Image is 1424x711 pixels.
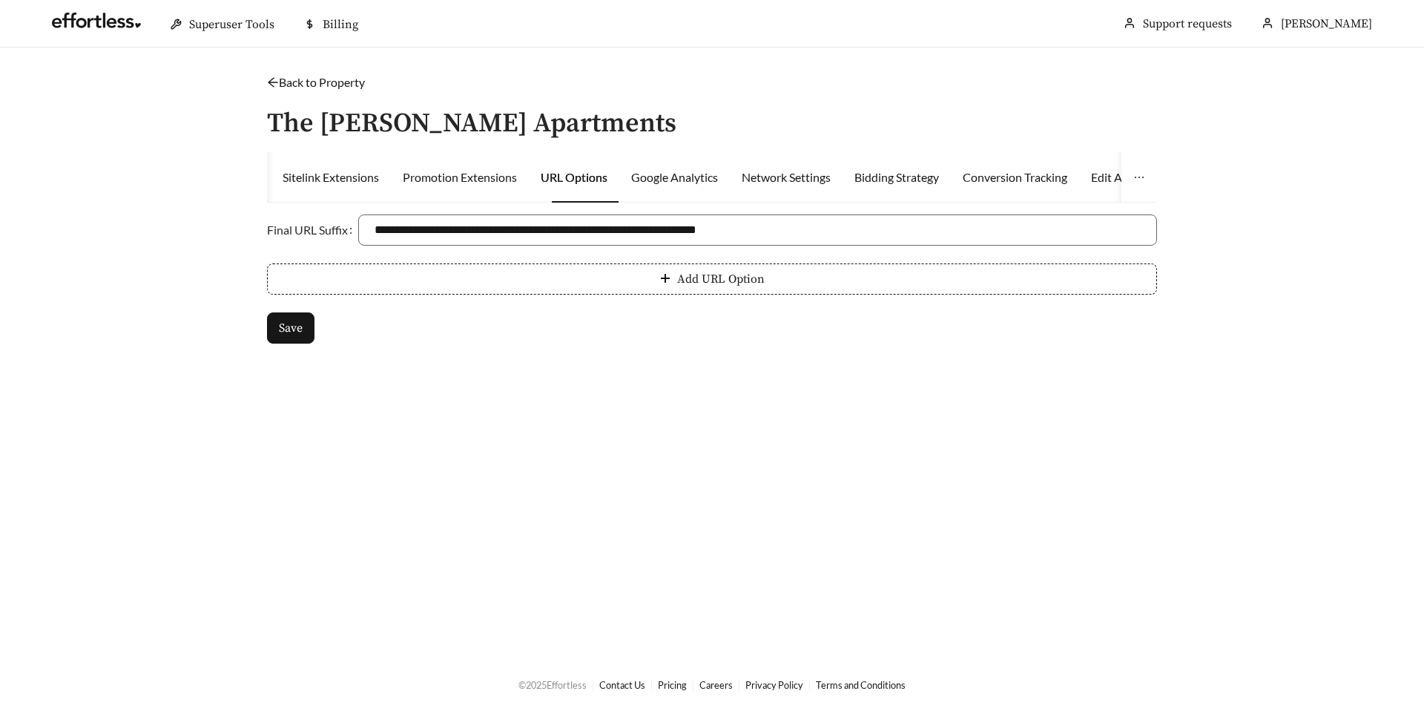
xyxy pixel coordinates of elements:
[1121,152,1157,203] button: ellipsis
[745,679,803,691] a: Privacy Policy
[658,679,687,691] a: Pricing
[742,168,831,186] div: Network Settings
[279,319,303,337] span: Save
[1091,168,1177,186] div: Edit Ad Schedule
[1133,171,1145,183] span: ellipsis
[699,679,733,691] a: Careers
[267,263,1157,295] button: plusAdd URL Option
[854,168,939,186] div: Bidding Strategy
[541,168,607,186] div: URL Options
[267,312,314,344] button: Save
[267,214,358,246] label: Final URL Suffix
[267,76,279,88] span: arrow-left
[283,168,379,186] div: Sitelink Extensions
[816,679,906,691] a: Terms and Conditions
[1281,16,1372,31] span: [PERSON_NAME]
[963,168,1067,186] div: Conversion Tracking
[189,17,274,32] span: Superuser Tools
[518,679,587,691] span: © 2025 Effortless
[659,272,671,286] span: plus
[1143,16,1232,31] a: Support requests
[677,270,765,288] span: Add URL Option
[323,17,358,32] span: Billing
[631,168,718,186] div: Google Analytics
[267,109,676,139] h3: The [PERSON_NAME] Apartments
[599,679,645,691] a: Contact Us
[403,168,517,186] div: Promotion Extensions
[358,214,1157,246] input: Final URL Suffix
[267,75,365,89] a: arrow-leftBack to Property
